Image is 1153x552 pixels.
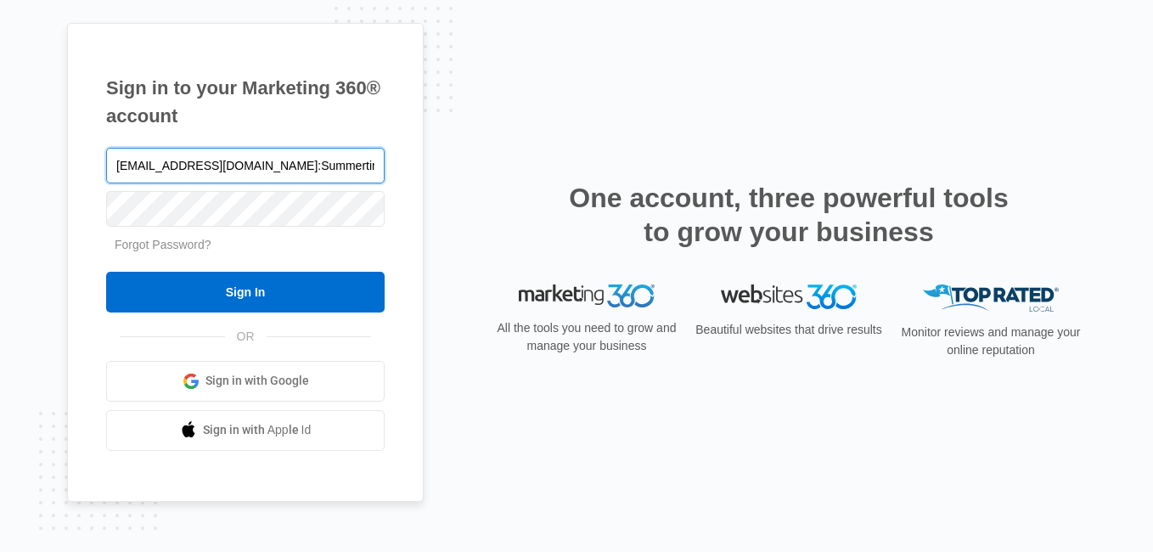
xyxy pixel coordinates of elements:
[225,328,267,346] span: OR
[106,148,385,183] input: Email
[203,421,312,439] span: Sign in with Apple Id
[519,284,655,308] img: Marketing 360
[564,181,1014,249] h2: One account, three powerful tools to grow your business
[115,238,211,251] a: Forgot Password?
[721,284,857,309] img: Websites 360
[694,321,884,339] p: Beautiful websites that drive results
[106,361,385,402] a: Sign in with Google
[205,372,309,390] span: Sign in with Google
[492,319,682,355] p: All the tools you need to grow and manage your business
[106,272,385,313] input: Sign In
[896,324,1086,359] p: Monitor reviews and manage your online reputation
[106,410,385,451] a: Sign in with Apple Id
[106,74,385,130] h1: Sign in to your Marketing 360® account
[923,284,1059,313] img: Top Rated Local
